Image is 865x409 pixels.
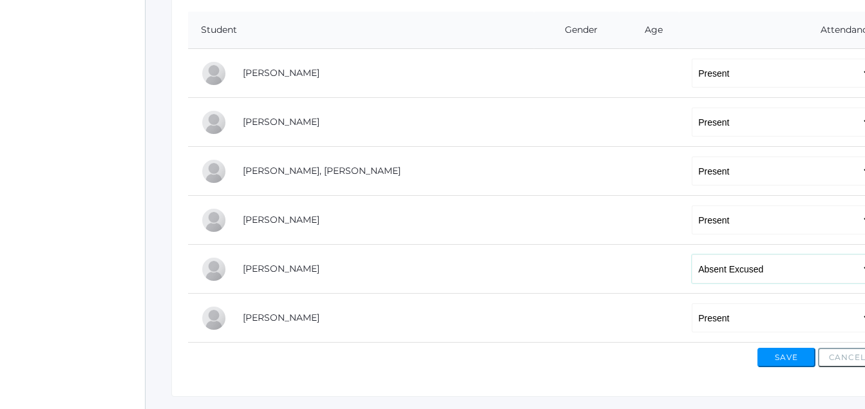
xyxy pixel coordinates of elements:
[188,12,534,49] th: Student
[201,109,227,135] div: Dylan Hammock
[243,67,319,79] a: [PERSON_NAME]
[201,158,227,184] div: Connor Moe
[620,12,680,49] th: Age
[201,207,227,233] div: Roman Moran
[757,348,815,367] button: Save
[201,61,227,86] div: Vonn Diedrich
[243,165,401,176] a: [PERSON_NAME], [PERSON_NAME]
[243,263,319,274] a: [PERSON_NAME]
[243,116,319,128] a: [PERSON_NAME]
[534,12,620,49] th: Gender
[243,312,319,323] a: [PERSON_NAME]
[201,305,227,331] div: Thaddeus Rand
[201,256,227,282] div: Roman Neufeld
[243,214,319,225] a: [PERSON_NAME]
